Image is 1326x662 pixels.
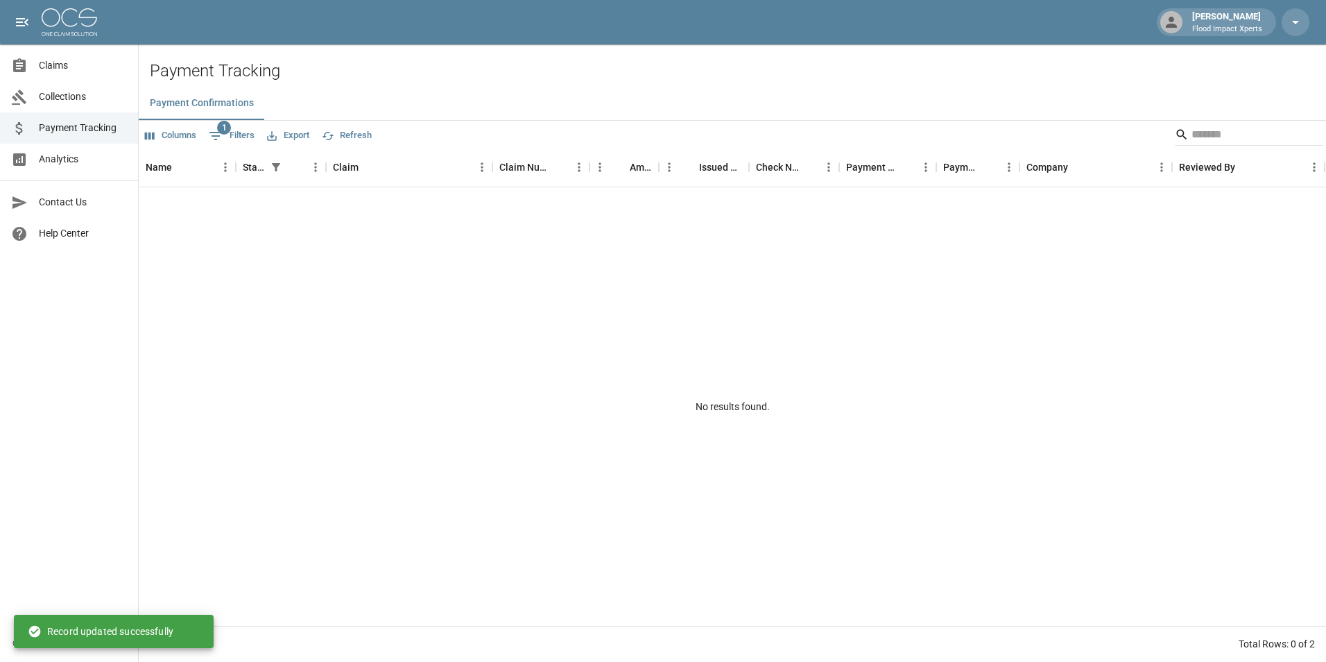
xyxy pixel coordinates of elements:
[839,148,936,187] div: Payment Method
[1235,158,1255,177] button: Sort
[42,8,97,36] img: ocs-logo-white-transparent.png
[236,148,326,187] div: Status
[12,636,126,650] div: © 2025 One Claim Solution
[915,157,936,178] button: Menu
[999,157,1019,178] button: Menu
[333,148,359,187] div: Claim
[1239,637,1315,651] div: Total Rows: 0 of 2
[172,158,191,177] button: Sort
[139,148,236,187] div: Name
[359,158,378,177] button: Sort
[266,158,286,177] div: 1 active filter
[499,148,549,187] div: Claim Number
[1026,148,1068,187] div: Company
[630,148,652,187] div: Amount
[472,157,492,178] button: Menu
[569,157,589,178] button: Menu
[141,125,200,146] button: Select columns
[749,148,839,187] div: Check Number
[659,148,749,187] div: Issued Date
[39,90,127,104] span: Collections
[28,619,173,644] div: Record updated successfully
[1068,158,1087,177] button: Sort
[896,158,915,177] button: Sort
[264,125,313,146] button: Export
[943,148,979,187] div: Payment Type
[150,61,1326,81] h2: Payment Tracking
[1151,157,1172,178] button: Menu
[139,87,265,120] button: Payment Confirmations
[266,158,286,177] button: Show filters
[318,125,375,146] button: Refresh
[215,157,236,178] button: Menu
[756,148,799,187] div: Check Number
[659,157,680,178] button: Menu
[146,148,172,187] div: Name
[1172,148,1325,187] div: Reviewed By
[286,158,305,177] button: Sort
[1192,24,1262,35] p: Flood Impact Xperts
[492,148,589,187] div: Claim Number
[139,187,1326,626] div: No results found.
[39,58,127,73] span: Claims
[243,148,266,187] div: Status
[39,152,127,167] span: Analytics
[936,148,1019,187] div: Payment Type
[1187,10,1268,35] div: [PERSON_NAME]
[1019,148,1172,187] div: Company
[1304,157,1325,178] button: Menu
[680,158,699,177] button: Sort
[8,8,36,36] button: open drawer
[610,158,630,177] button: Sort
[589,157,610,178] button: Menu
[305,157,326,178] button: Menu
[39,195,127,210] span: Contact Us
[589,148,659,187] div: Amount
[39,121,127,135] span: Payment Tracking
[818,157,839,178] button: Menu
[326,148,492,187] div: Claim
[979,158,999,177] button: Sort
[799,158,818,177] button: Sort
[39,226,127,241] span: Help Center
[205,125,258,147] button: Show filters
[549,158,569,177] button: Sort
[217,121,231,135] span: 1
[1175,124,1323,148] div: Search
[1179,148,1235,187] div: Reviewed By
[699,148,742,187] div: Issued Date
[846,148,896,187] div: Payment Method
[139,87,1326,120] div: dynamic tabs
